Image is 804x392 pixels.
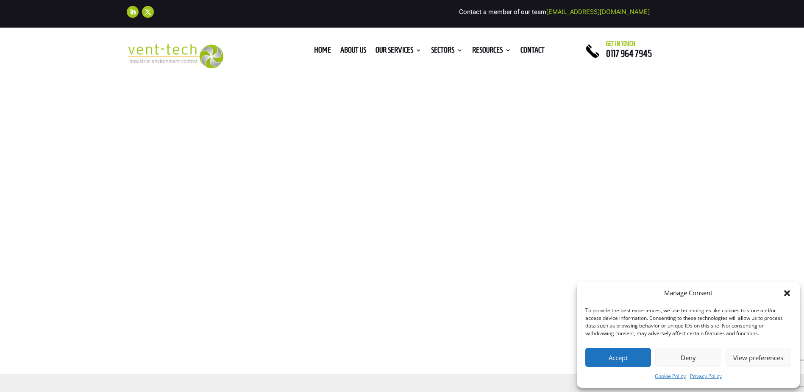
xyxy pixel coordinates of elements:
[664,288,712,298] div: Manage Consent
[376,47,422,56] a: Our Services
[127,6,139,18] a: Follow on LinkedIn
[585,307,790,337] div: To provide the best experiences, we use technologies like cookies to store and/or access device i...
[459,8,650,16] span: Contact a member of our team
[314,47,331,56] a: Home
[431,47,463,56] a: Sectors
[142,6,154,18] a: Follow on X
[606,48,652,59] a: 0117 964 7945
[472,47,511,56] a: Resources
[546,8,650,16] a: [EMAIL_ADDRESS][DOMAIN_NAME]
[783,289,791,297] div: Close dialog
[690,371,722,381] a: Privacy Policy
[127,44,224,69] img: 2023-09-27T08_35_16.549ZVENT-TECH---Clear-background
[585,348,651,367] button: Accept
[520,47,545,56] a: Contact
[606,40,635,47] span: Get in touch
[340,47,366,56] a: About us
[655,348,721,367] button: Deny
[655,371,686,381] a: Cookie Policy
[726,348,791,367] button: View preferences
